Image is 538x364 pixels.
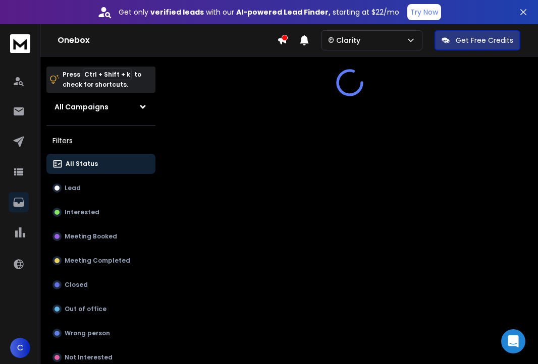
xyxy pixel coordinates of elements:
[46,134,155,148] h3: Filters
[65,281,88,289] p: Closed
[456,35,513,45] p: Get Free Credits
[46,202,155,222] button: Interested
[46,178,155,198] button: Lead
[10,338,30,358] button: C
[410,7,438,17] p: Try Now
[236,7,331,17] strong: AI-powered Lead Finder,
[46,299,155,319] button: Out of office
[119,7,399,17] p: Get only with our starting at $22/mo
[66,160,98,168] p: All Status
[65,184,81,192] p: Lead
[63,70,141,90] p: Press to check for shortcuts.
[46,275,155,295] button: Closed
[65,353,113,361] p: Not Interested
[65,208,99,216] p: Interested
[10,34,30,53] img: logo
[46,97,155,117] button: All Campaigns
[407,4,441,20] button: Try Now
[46,251,155,271] button: Meeting Completed
[58,34,277,46] h1: Onebox
[55,102,109,112] h1: All Campaigns
[150,7,204,17] strong: verified leads
[65,329,110,337] p: Wrong person
[435,30,520,50] button: Get Free Credits
[328,35,364,45] p: © Clarity
[46,154,155,174] button: All Status
[501,329,525,353] div: Open Intercom Messenger
[46,226,155,247] button: Meeting Booked
[46,323,155,343] button: Wrong person
[83,69,132,80] span: Ctrl + Shift + k
[65,232,117,240] p: Meeting Booked
[65,305,106,313] p: Out of office
[65,257,130,265] p: Meeting Completed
